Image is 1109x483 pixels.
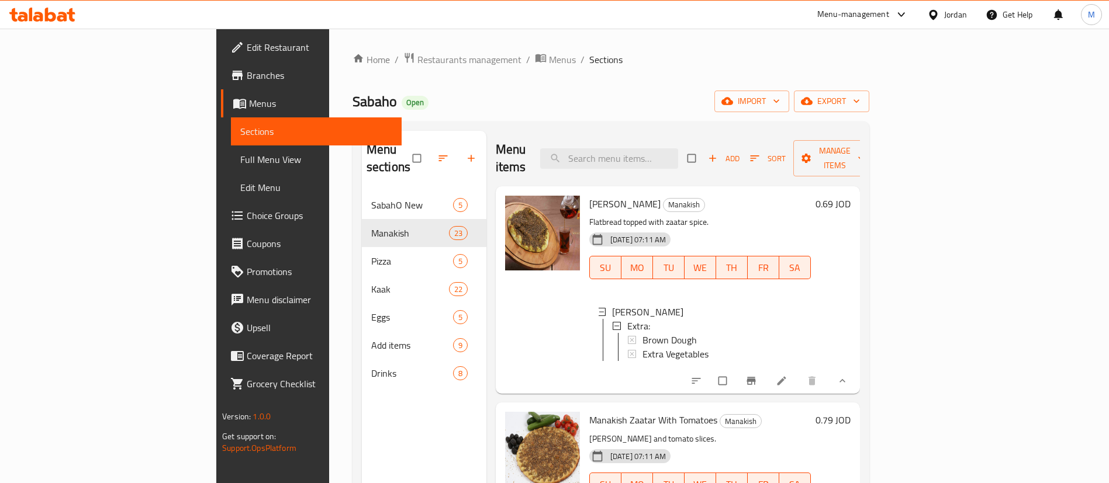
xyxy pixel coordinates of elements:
span: 5 [454,312,467,323]
button: FR [748,256,779,279]
span: Manakish [371,226,449,240]
a: Grocery Checklist [221,370,402,398]
span: M [1088,8,1095,21]
li: / [526,53,530,67]
span: Coverage Report [247,349,392,363]
span: Drinks [371,366,453,380]
a: Sections [231,117,402,145]
span: 5 [454,200,467,211]
span: Extra: [627,319,650,333]
span: Sort items [742,150,793,168]
span: Select section [680,147,705,169]
h6: 0.69 JOD [816,196,851,212]
span: Select to update [711,370,736,392]
button: WE [685,256,716,279]
span: Edit Menu [240,180,392,194]
span: Add [708,152,740,165]
span: [DATE] 07:11 AM [606,234,671,245]
div: Kaak [371,282,449,296]
span: Sort [750,152,786,165]
span: Branches [247,68,392,82]
a: Edit Menu [231,173,402,201]
h6: 0.79 JOD [816,412,851,428]
span: Menu disclaimer [247,293,392,307]
span: TU [658,259,680,276]
span: Select all sections [406,147,430,169]
span: Coupons [247,237,392,251]
span: Pizza [371,254,453,268]
button: Sort [747,150,789,168]
button: MO [621,256,653,279]
div: SabahO New5 [362,191,486,219]
div: items [453,338,468,352]
span: Edit Restaurant [247,40,392,54]
button: import [714,91,789,112]
span: FR [752,259,775,276]
span: Manage items [803,144,867,173]
span: [DATE] 07:11 AM [606,451,671,462]
svg: Show Choices [837,375,848,387]
button: TH [716,256,748,279]
span: Manakish [720,415,761,428]
div: items [453,310,468,324]
span: Promotions [247,265,392,279]
button: TU [653,256,685,279]
span: WE [689,259,711,276]
a: Coverage Report [221,342,402,370]
span: Open [402,98,429,107]
span: Extra Vegetables [642,347,709,361]
span: Grocery Checklist [247,377,392,391]
a: Support.OpsPlatform [222,440,296,456]
span: Brown Dough [642,333,697,347]
span: 22 [450,284,467,295]
a: Menu disclaimer [221,286,402,314]
input: search [540,148,678,169]
span: Get support on: [222,429,276,444]
span: import [724,94,780,109]
div: Eggs5 [362,303,486,331]
span: TH [721,259,743,276]
h2: Menu items [496,141,526,176]
span: Version: [222,409,251,424]
span: Manakish Zaatar With Tomatoes [589,411,717,429]
button: export [794,91,869,112]
span: 9 [454,340,467,351]
span: Upsell [247,321,392,335]
span: Sections [589,53,623,67]
a: Choice Groups [221,201,402,230]
div: items [453,366,468,380]
span: SA [784,259,806,276]
a: Full Menu View [231,145,402,173]
span: 1.0.0 [253,409,271,424]
a: Menus [535,52,576,67]
a: Menus [221,89,402,117]
a: Upsell [221,314,402,342]
p: [PERSON_NAME] and tomato slices. [589,432,811,446]
span: SU [595,259,617,276]
div: Add items9 [362,331,486,359]
span: 5 [454,256,467,267]
button: show more [827,368,855,394]
a: Coupons [221,230,402,258]
a: Restaurants management [403,52,521,67]
button: Add section [458,145,486,171]
div: items [449,226,468,240]
div: Menu-management [817,8,889,22]
span: Sections [240,124,392,138]
span: SabahO New [371,198,453,212]
div: Jordan [944,8,967,21]
li: / [581,53,585,67]
span: Menus [549,53,576,67]
span: Add item [705,150,742,168]
a: Edit Restaurant [221,33,402,61]
div: Pizza5 [362,247,486,275]
a: Branches [221,61,402,89]
span: Choice Groups [247,209,392,223]
button: Manage items [793,140,876,176]
span: Eggs [371,310,453,324]
div: items [449,282,468,296]
span: Add items [371,338,453,352]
